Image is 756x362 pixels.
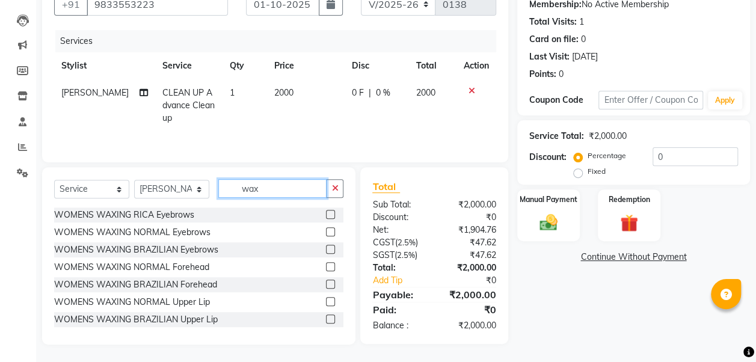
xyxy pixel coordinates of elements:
div: ₹2,000.00 [434,262,505,274]
span: SGST [372,250,394,260]
span: [PERSON_NAME] [61,87,129,98]
label: Manual Payment [520,194,577,205]
div: ₹2,000.00 [434,198,505,211]
span: 2000 [274,87,293,98]
span: 2.5% [396,250,414,260]
span: CLEAN UP Advance Cleanup [162,87,215,123]
span: 2000 [416,87,435,98]
div: Total Visits: [529,16,577,28]
div: WOMENS WAXING NORMAL Upper Lip [54,296,210,308]
div: ₹2,000.00 [434,287,505,302]
div: Service Total: [529,130,584,143]
div: Points: [529,68,556,81]
span: | [368,87,370,99]
div: Paid: [363,302,434,317]
div: ₹2,000.00 [589,130,627,143]
span: 0 F [351,87,363,99]
div: ₹47.62 [434,249,505,262]
div: ₹0 [434,211,505,224]
div: ₹0 [446,274,505,287]
div: WOMENS WAXING RICA Eyebrows [54,209,194,221]
span: Total [372,180,400,193]
div: Payable: [363,287,434,302]
div: Total: [363,262,434,274]
div: Discount: [529,151,567,164]
button: Apply [708,91,742,109]
th: Service [155,52,223,79]
div: Last Visit: [529,51,570,63]
th: Total [409,52,456,79]
div: Coupon Code [529,94,599,106]
span: 1 [230,87,235,98]
div: Services [55,30,505,52]
span: 2.5% [397,238,415,247]
div: Sub Total: [363,198,434,211]
div: ₹1,904.76 [434,224,505,236]
input: Enter Offer / Coupon Code [598,91,703,109]
div: 0 [581,33,586,46]
span: 0 % [375,87,390,99]
th: Qty [223,52,267,79]
label: Redemption [609,194,650,205]
th: Disc [344,52,408,79]
a: Add Tip [363,274,446,287]
div: ( ) [363,249,434,262]
span: CGST [372,237,395,248]
img: _gift.svg [615,212,644,235]
div: Net: [363,224,434,236]
th: Action [456,52,496,79]
a: Continue Without Payment [520,251,748,263]
div: 1 [579,16,584,28]
label: Percentage [588,150,626,161]
input: Search or Scan [218,179,327,198]
div: WOMENS WAXING NORMAL Eyebrows [54,226,211,239]
div: Discount: [363,211,434,224]
div: [DATE] [572,51,598,63]
img: _cash.svg [534,212,563,233]
th: Price [267,52,345,79]
div: ₹47.62 [434,236,505,249]
div: 0 [559,68,564,81]
div: Balance : [363,319,434,332]
div: WOMENS WAXING BRAZILIAN Eyebrows [54,244,218,256]
div: ( ) [363,236,434,249]
div: Card on file: [529,33,579,46]
label: Fixed [588,166,606,177]
div: ₹0 [434,302,505,317]
div: WOMENS WAXING NORMAL Forehead [54,261,209,274]
th: Stylist [54,52,155,79]
div: ₹2,000.00 [434,319,505,332]
div: WOMENS WAXING BRAZILIAN Upper Lip [54,313,218,326]
div: WOMENS WAXING BRAZILIAN Forehead [54,278,217,291]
